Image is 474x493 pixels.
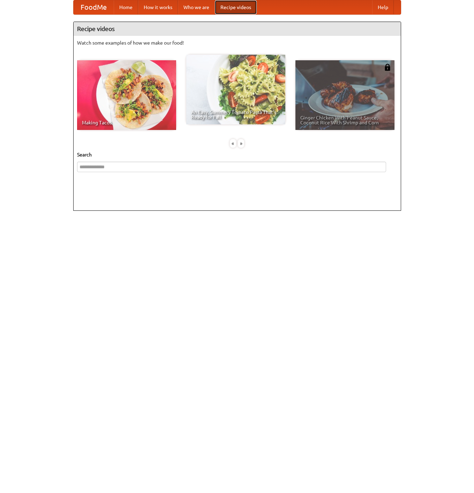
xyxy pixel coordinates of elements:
a: Home [114,0,138,14]
a: Help [372,0,394,14]
span: Making Tacos [82,120,171,125]
div: » [238,139,244,148]
a: FoodMe [74,0,114,14]
a: Making Tacos [77,60,176,130]
p: Watch some examples of how we make our food! [77,39,397,46]
img: 483408.png [384,64,391,71]
a: Recipe videos [215,0,257,14]
h5: Search [77,151,397,158]
a: Who we are [178,0,215,14]
span: An Easy, Summery Tomato Pasta That's Ready for Fall [191,110,280,120]
a: An Easy, Summery Tomato Pasta That's Ready for Fall [186,55,285,124]
a: How it works [138,0,178,14]
h4: Recipe videos [74,22,401,36]
div: « [230,139,236,148]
